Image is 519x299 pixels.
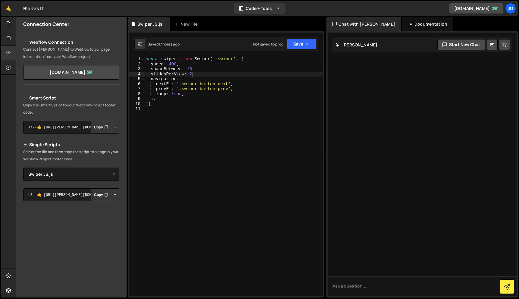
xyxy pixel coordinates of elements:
a: 🤙 [1,1,16,16]
div: 3 [129,67,144,72]
h2: Connection Center [23,21,69,27]
button: Copy [91,188,111,201]
div: 7 [129,87,144,92]
button: Start new chat [437,39,485,50]
h2: Simple Scripts [23,141,119,148]
div: 4 [129,72,144,77]
div: 11 [129,106,144,112]
textarea: <!--🤙 [URL][PERSON_NAME][DOMAIN_NAME]> <script>document.addEventListener("DOMContentLoaded", func... [23,188,119,201]
div: 8 [129,92,144,97]
div: 9 [129,96,144,102]
p: Copy the Smart Script to your Webflow Project footer code. [23,102,119,116]
p: Select the file and then copy the script to a page in your Webflow Project footer code. [23,148,119,163]
div: Documentation [402,17,453,31]
h2: Smart Script [23,94,119,102]
button: Code + Tools [234,3,285,14]
a: Jo [505,3,516,14]
div: Button group with nested dropdown [91,121,119,134]
div: 17 hours ago [159,42,180,47]
div: 1 [129,57,144,62]
div: Chat with [PERSON_NAME] [326,17,401,31]
div: New File [175,21,200,27]
div: Blokes IT [23,5,44,12]
a: [DOMAIN_NAME] [23,65,119,80]
h2: [PERSON_NAME] [335,42,377,48]
h2: Webflow Connection [23,39,119,46]
div: 6 [129,82,144,87]
div: Saved [148,42,180,47]
div: 10 [129,102,144,107]
div: Not saved to prod [253,42,283,47]
button: Save [287,39,316,49]
iframe: YouTube video player [23,211,120,265]
div: 5 [129,77,144,82]
a: [DOMAIN_NAME] [449,3,503,14]
div: Button group with nested dropdown [91,188,119,201]
div: Swiper JS.js [137,21,162,27]
div: 2 [129,62,144,67]
button: Copy [91,121,111,134]
p: Connect [PERSON_NAME] to Webflow to pull page information from your Webflow project [23,46,119,60]
textarea: <!--🤙 [URL][PERSON_NAME][DOMAIN_NAME]> <script>document.addEventListener("DOMContentLoaded", func... [23,121,119,134]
